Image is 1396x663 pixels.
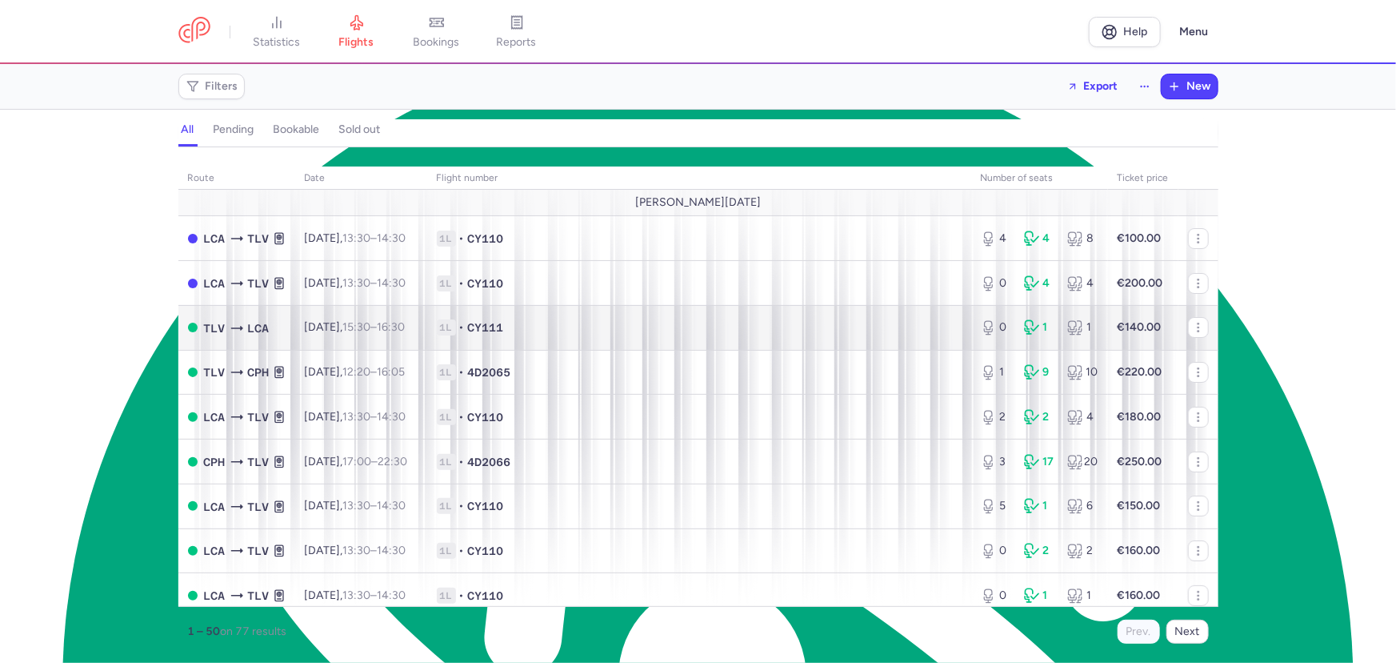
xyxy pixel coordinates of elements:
span: [DATE], [305,589,406,602]
span: TLV [204,319,226,337]
time: 14:30 [378,544,406,557]
span: 4D2065 [468,364,511,380]
div: 0 [981,275,1011,291]
span: 1L [437,543,456,559]
div: 5 [981,498,1011,514]
div: 2 [1067,543,1098,559]
span: CY110 [468,543,504,559]
a: flights [317,14,397,50]
span: 1L [437,409,456,425]
span: 1L [437,275,456,291]
span: TLV [248,498,270,516]
span: • [459,454,465,470]
time: 14:30 [378,410,406,424]
span: TLV [204,364,226,381]
div: 1 [1024,319,1054,336]
span: CY110 [468,588,504,604]
button: New [1162,74,1218,98]
strong: €180.00 [1118,410,1162,424]
a: Help [1089,17,1161,47]
strong: €140.00 [1118,320,1162,334]
div: 8 [1067,231,1098,247]
span: • [459,409,465,425]
div: 4 [981,231,1011,247]
span: • [459,364,465,380]
th: number of seats [971,167,1108,191]
span: 1L [437,231,456,247]
th: Flight number [427,167,971,191]
span: Export [1084,80,1118,92]
h4: pending [214,123,254,137]
span: TLV [248,587,270,605]
span: [DATE], [305,320,406,334]
span: • [459,231,465,247]
div: 4 [1024,231,1054,247]
strong: €250.00 [1118,455,1162,468]
span: – [343,365,406,379]
span: [DATE], [305,455,408,468]
span: [DATE], [305,544,406,557]
div: 3 [981,454,1011,470]
span: reports [497,35,537,50]
time: 16:30 [378,320,406,334]
time: 14:30 [378,276,406,290]
span: [DATE], [305,499,406,512]
span: CY110 [468,409,504,425]
span: Filters [206,80,238,93]
button: Export [1057,74,1129,99]
span: [PERSON_NAME][DATE] [635,196,761,209]
time: 16:05 [378,365,406,379]
span: LCA [204,230,226,247]
div: 4 [1067,275,1098,291]
span: LCA [248,319,270,337]
div: 2 [1024,543,1054,559]
span: LCA [204,408,226,426]
span: • [459,543,465,559]
time: 13:30 [343,544,371,557]
strong: €220.00 [1118,365,1162,379]
time: 17:00 [343,455,372,468]
div: 0 [981,319,1011,336]
span: • [459,275,465,291]
span: [DATE], [305,276,406,290]
span: 1L [437,364,456,380]
a: statistics [237,14,317,50]
span: LCA [204,275,226,292]
span: TLV [248,542,270,560]
div: 17 [1024,454,1054,470]
span: – [343,544,406,557]
span: flights [339,35,374,50]
span: TLV [248,275,270,292]
h4: bookable [274,123,320,137]
span: – [343,276,406,290]
time: 12:20 [343,365,371,379]
strong: €160.00 [1118,589,1161,602]
time: 14:30 [378,499,406,512]
strong: €100.00 [1118,231,1162,245]
span: – [343,589,406,602]
time: 14:30 [378,231,406,245]
time: 22:30 [378,455,408,468]
time: 13:30 [343,499,371,512]
div: 4 [1024,275,1054,291]
time: 15:30 [343,320,371,334]
span: • [459,498,465,514]
h4: all [182,123,194,137]
span: – [343,231,406,245]
div: 9 [1024,364,1054,380]
time: 13:30 [343,231,371,245]
strong: €150.00 [1118,499,1161,512]
span: 1L [437,319,456,336]
a: reports [477,14,557,50]
span: CPH [248,364,270,381]
a: bookings [397,14,477,50]
span: – [343,455,408,468]
span: CY111 [468,319,504,336]
span: LCA [204,587,226,605]
span: LCA [204,542,226,560]
div: 1 [1024,588,1054,604]
div: 2 [1024,409,1054,425]
div: 10 [1067,364,1098,380]
strong: 1 – 50 [188,625,221,638]
span: 4D2066 [468,454,511,470]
